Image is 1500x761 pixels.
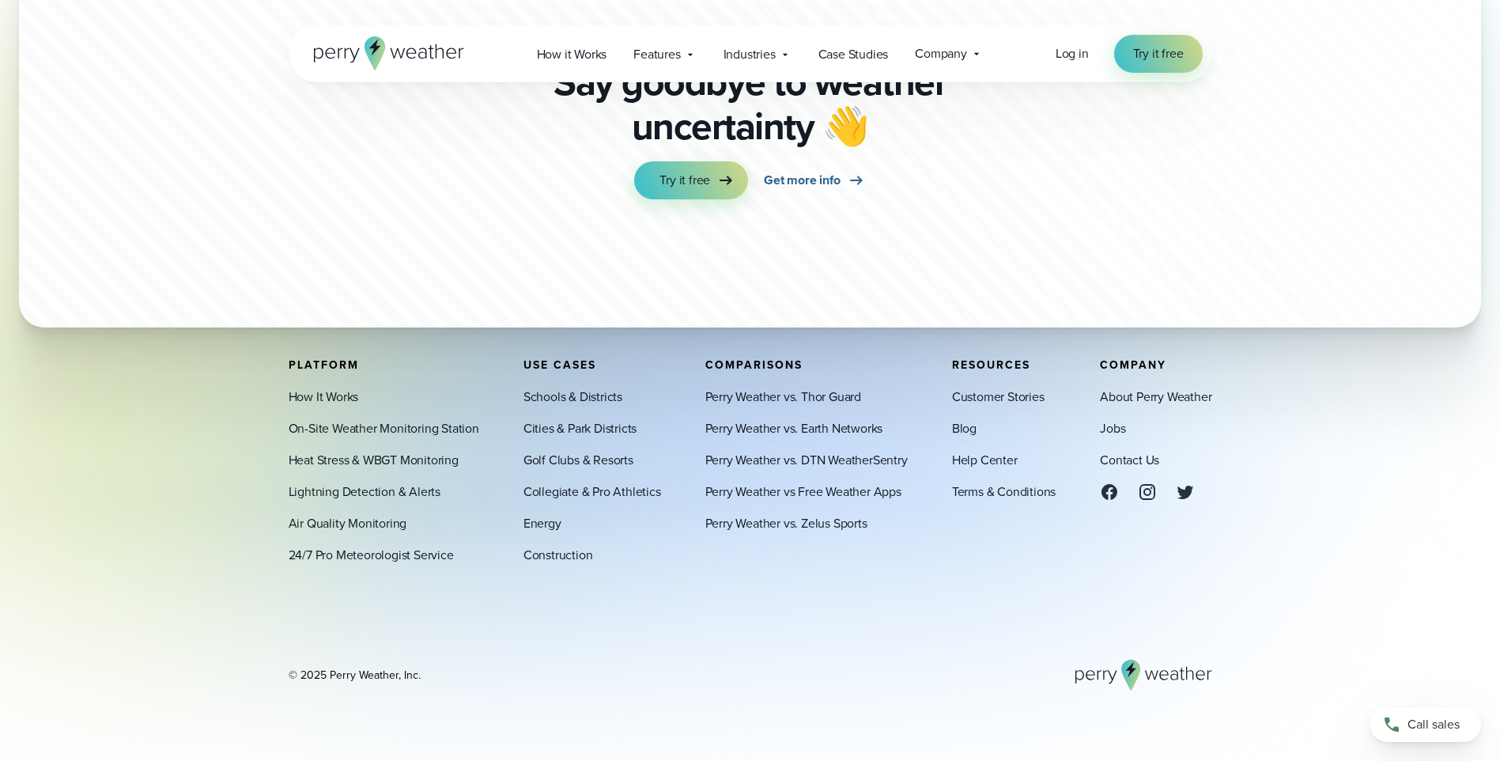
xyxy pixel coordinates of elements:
a: Try it free [634,161,748,199]
a: Get more info [764,161,865,199]
a: Contact Us [1100,451,1159,470]
span: Case Studies [818,45,889,64]
a: Jobs [1100,419,1125,438]
a: Perry Weather vs. Earth Networks [705,419,883,438]
a: Case Studies [805,38,902,70]
span: Log in [1056,44,1089,62]
div: © 2025 Perry Weather, Inc. [289,668,421,683]
span: Platform [289,357,359,373]
a: Try it free [1114,35,1203,73]
span: How it Works [537,45,607,64]
a: Terms & Conditions [952,483,1056,502]
a: Lightning Detection & Alerts [289,483,440,502]
a: About Perry Weather [1100,388,1211,407]
a: Golf Clubs & Resorts [523,451,633,470]
a: Log in [1056,44,1089,63]
span: Company [1100,357,1166,373]
a: Collegiate & Pro Athletics [523,483,661,502]
span: Industries [724,45,776,64]
span: Use Cases [523,357,596,373]
span: Comparisons [705,357,803,373]
a: Construction [523,546,593,565]
a: Call sales [1370,707,1481,742]
a: Customer Stories [952,388,1045,407]
a: Air Quality Monitoring [289,514,407,533]
a: Schools & Districts [523,388,622,407]
span: Call sales [1407,715,1460,734]
a: How it Works [523,38,621,70]
p: Say goodbye to weather uncertainty 👋 [548,60,953,149]
a: Blog [952,419,977,438]
span: Company [915,44,967,63]
span: Try it free [1133,44,1184,63]
a: Heat Stress & WBGT Monitoring [289,451,459,470]
a: Energy [523,514,561,533]
span: Try it free [659,171,710,190]
a: Help Center [952,451,1018,470]
span: Resources [952,357,1030,373]
span: Get more info [764,171,840,190]
a: Perry Weather vs. Thor Guard [705,388,861,407]
a: Perry Weather vs. Zelus Sports [705,514,867,533]
span: Features [633,45,680,64]
a: Perry Weather vs Free Weather Apps [705,483,901,502]
a: How It Works [289,388,359,407]
a: On-Site Weather Monitoring Station [289,419,479,438]
a: Cities & Park Districts [523,419,637,438]
a: Perry Weather vs. DTN WeatherSentry [705,451,908,470]
a: 24/7 Pro Meteorologist Service [289,546,454,565]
